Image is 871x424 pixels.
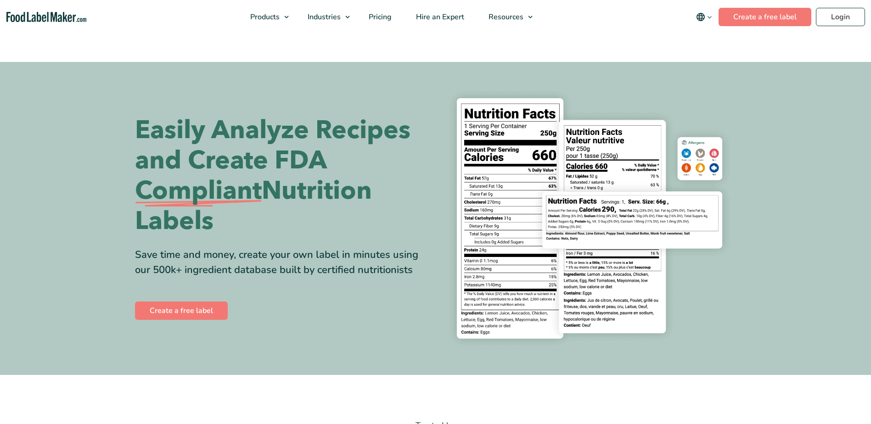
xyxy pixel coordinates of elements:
[816,8,865,26] a: Login
[486,12,524,22] span: Resources
[135,301,228,320] a: Create a free label
[719,8,811,26] a: Create a free label
[247,12,281,22] span: Products
[305,12,342,22] span: Industries
[413,12,465,22] span: Hire an Expert
[135,176,262,206] span: Compliant
[366,12,393,22] span: Pricing
[135,115,429,236] h1: Easily Analyze Recipes and Create FDA Nutrition Labels
[135,247,429,278] div: Save time and money, create your own label in minutes using our 500k+ ingredient database built b...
